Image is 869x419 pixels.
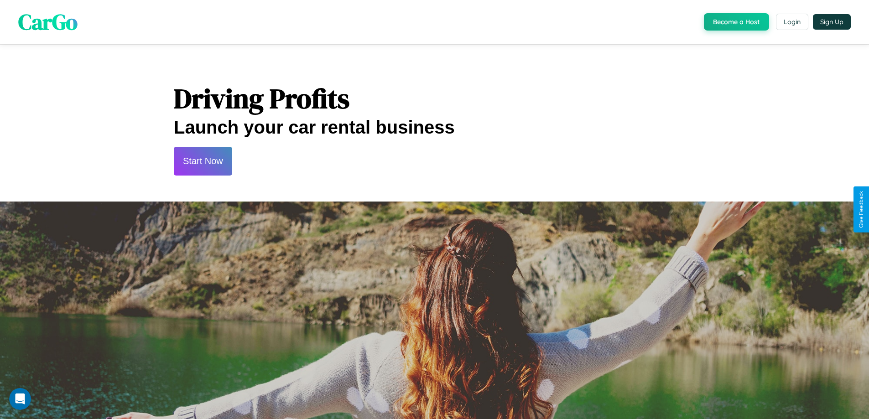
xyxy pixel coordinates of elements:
button: Become a Host [704,13,769,31]
span: CarGo [18,7,78,37]
div: Give Feedback [858,191,864,228]
button: Start Now [174,147,232,176]
iframe: Intercom live chat [9,388,31,410]
button: Sign Up [813,14,851,30]
h2: Launch your car rental business [174,117,695,138]
button: Login [776,14,808,30]
h1: Driving Profits [174,80,695,117]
